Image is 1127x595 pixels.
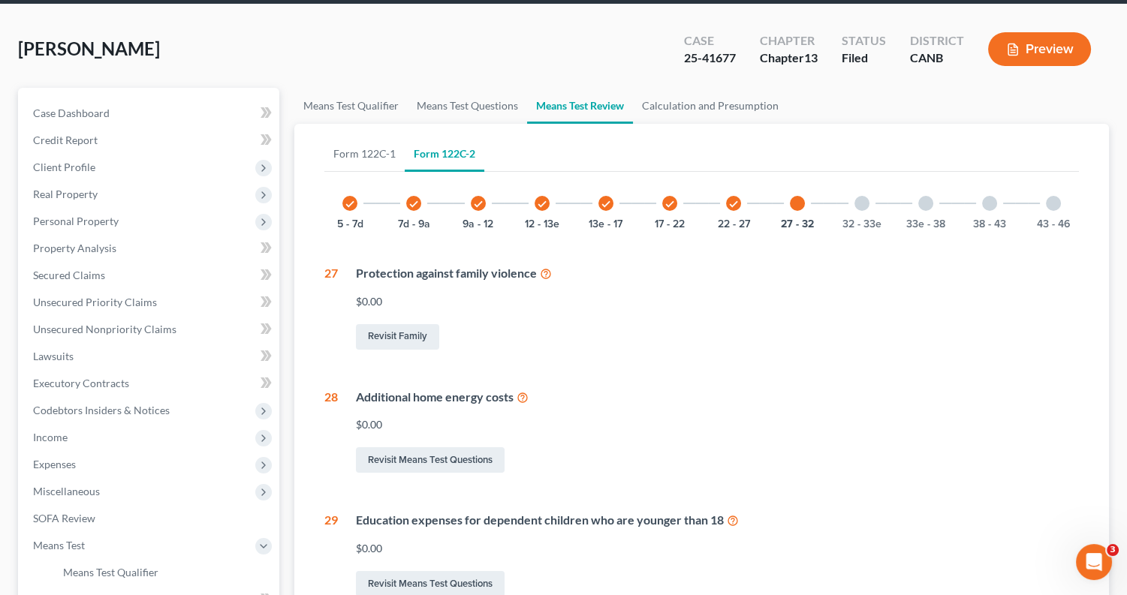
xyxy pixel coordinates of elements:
button: 12 - 13e [525,219,559,230]
button: 5 - 7d [337,219,363,230]
span: Miscellaneous [33,485,100,497]
span: Property Analysis [33,242,116,254]
div: Status [842,32,886,50]
button: 9a - 12 [463,219,493,230]
i: check [408,199,419,209]
button: 33e - 38 [906,219,945,230]
button: 17 - 22 [655,219,685,230]
button: 27 - 32 [781,219,814,230]
span: Lawsuits [33,350,74,362]
i: check [664,199,675,209]
i: check [728,199,739,209]
span: 3 [1107,544,1119,556]
a: Property Analysis [21,235,279,262]
a: SOFA Review [21,505,279,532]
span: Income [33,431,68,443]
a: Form 122C-1 [324,136,405,172]
div: Case [684,32,736,50]
a: Executory Contracts [21,370,279,397]
span: Means Test Qualifier [63,566,158,578]
div: District [910,32,964,50]
div: $0.00 [356,541,1079,556]
a: Unsecured Nonpriority Claims [21,316,279,343]
a: Lawsuits [21,343,279,370]
span: Codebtors Insiders & Notices [33,404,170,416]
i: check [473,199,484,209]
div: Protection against family violence [356,265,1079,282]
button: 32 - 33e [842,219,881,230]
span: Unsecured Priority Claims [33,296,157,308]
span: Client Profile [33,161,95,173]
span: Executory Contracts [33,377,129,389]
div: 28 [324,389,338,476]
a: Means Test Qualifier [51,559,279,586]
span: Personal Property [33,215,119,227]
span: Secured Claims [33,269,105,281]
span: Means Test [33,539,85,551]
div: $0.00 [356,294,1079,309]
a: Form 122C-2 [405,136,484,172]
span: [PERSON_NAME] [18,38,160,59]
button: Preview [988,32,1091,66]
a: Means Test Qualifier [294,88,408,124]
button: 22 - 27 [718,219,750,230]
a: Calculation and Presumption [633,88,788,124]
div: Chapter [760,32,818,50]
span: Real Property [33,188,98,200]
a: Means Test Questions [408,88,527,124]
a: Revisit Means Test Questions [356,447,505,473]
a: Credit Report [21,127,279,154]
div: Chapter [760,50,818,67]
a: Secured Claims [21,262,279,289]
div: Additional home energy costs [356,389,1079,406]
button: 43 - 46 [1037,219,1070,230]
div: 27 [324,265,338,353]
i: check [345,199,355,209]
i: check [537,199,547,209]
div: $0.00 [356,417,1079,432]
span: Unsecured Nonpriority Claims [33,323,176,335]
a: Case Dashboard [21,100,279,127]
div: Education expenses for dependent children who are younger than 18 [356,512,1079,529]
span: Expenses [33,458,76,470]
span: Credit Report [33,134,98,146]
div: 25-41677 [684,50,736,67]
button: 7d - 9a [398,219,430,230]
button: 13e - 17 [589,219,622,230]
a: Revisit Family [356,324,439,350]
div: CANB [910,50,964,67]
a: Means Test Review [527,88,633,124]
span: Case Dashboard [33,107,110,119]
a: Unsecured Priority Claims [21,289,279,316]
span: SOFA Review [33,512,95,524]
button: 38 - 43 [973,219,1006,230]
i: check [601,199,611,209]
div: Filed [842,50,886,67]
span: 13 [804,50,818,65]
iframe: Intercom live chat [1076,544,1112,580]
